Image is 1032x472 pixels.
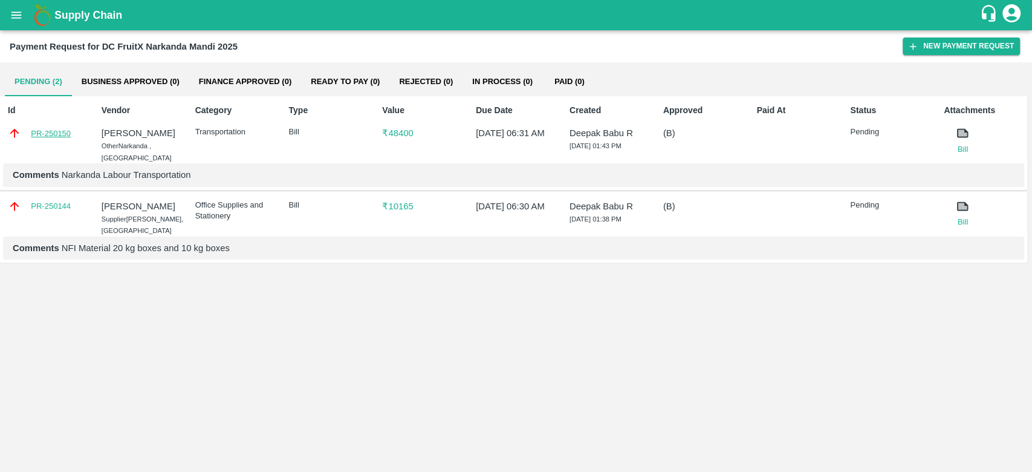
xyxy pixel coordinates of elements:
[570,142,621,149] span: [DATE] 01:43 PM
[850,104,930,117] p: Status
[13,168,1014,182] p: Narkanda Labour Transportation
[570,200,650,213] p: Deepak Babu R
[102,104,182,117] p: Vendor
[1001,2,1022,28] div: account of current user
[476,126,556,140] p: [DATE] 06:31 AM
[102,142,172,162] span: Narkanda , [GEOGRAPHIC_DATA]
[663,104,744,117] p: Approved
[542,67,597,96] button: Paid (0)
[288,200,369,211] p: Bill
[663,200,744,213] p: (B)
[5,67,72,96] button: Pending (2)
[102,215,126,223] span: Supplier
[850,200,930,211] p: Pending
[382,104,462,117] p: Value
[31,200,71,212] a: PR-250144
[382,126,462,140] p: ₹ 48400
[476,200,556,213] p: [DATE] 06:30 AM
[31,128,71,140] a: PR-250150
[570,104,650,117] p: Created
[570,126,650,140] p: Deepak Babu R
[288,126,369,138] p: Bill
[13,241,1014,255] p: NFI Material 20 kg boxes and 10 kg boxes
[102,215,183,235] span: [PERSON_NAME], [GEOGRAPHIC_DATA]
[13,243,59,253] b: Comments
[13,170,59,180] b: Comments
[8,104,88,117] p: Id
[570,215,621,223] span: [DATE] 01:38 PM
[54,7,979,24] a: Supply Chain
[30,3,54,27] img: logo
[195,126,276,138] p: Transportation
[54,9,122,21] b: Supply Chain
[382,200,462,213] p: ₹ 10165
[195,104,276,117] p: Category
[102,142,118,149] span: Other
[462,67,542,96] button: In Process (0)
[102,200,182,213] p: [PERSON_NAME]
[72,67,189,96] button: Business Approved (0)
[102,126,182,140] p: [PERSON_NAME]
[195,200,276,222] p: Office Supplies and Stationery
[944,104,1024,117] p: Attachments
[10,42,238,51] b: Payment Request for DC FruitX Narkanda Mandi 2025
[288,104,369,117] p: Type
[944,216,981,228] a: Bill
[903,38,1020,55] button: New Payment Request
[2,1,30,29] button: open drawer
[850,126,930,138] p: Pending
[663,126,744,140] p: (B)
[476,104,556,117] p: Due Date
[757,104,837,117] p: Paid At
[301,67,389,96] button: Ready To Pay (0)
[944,143,981,156] a: Bill
[979,4,1001,26] div: customer-support
[189,67,301,96] button: Finance Approved (0)
[389,67,462,96] button: Rejected (0)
